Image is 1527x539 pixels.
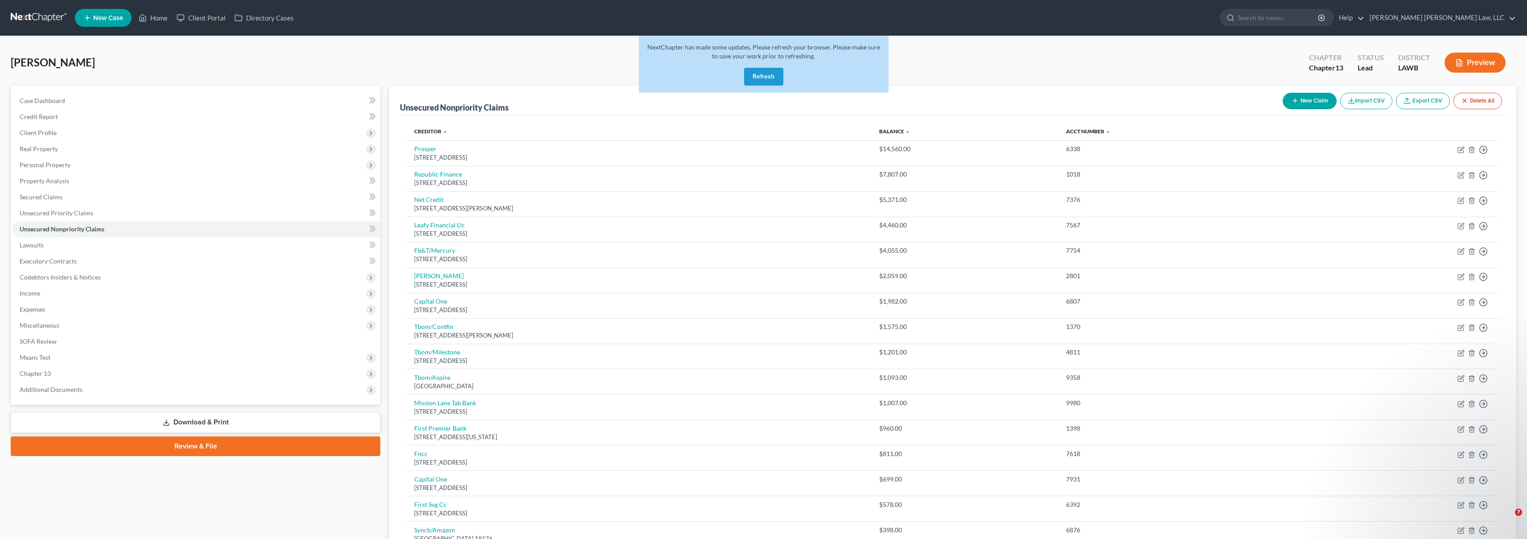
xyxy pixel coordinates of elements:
[414,204,865,213] div: [STREET_ADDRESS][PERSON_NAME]
[20,177,69,185] span: Property Analysis
[414,170,462,178] a: Republic Finance
[414,145,436,152] a: Prosper
[1283,93,1337,109] button: New Claim
[414,323,453,330] a: Tbom/Contfin
[20,273,101,281] span: Codebtors Insiders & Notices
[20,370,51,377] span: Chapter 13
[1398,53,1430,63] div: District
[414,484,865,492] div: [STREET_ADDRESS]
[20,113,58,120] span: Credit Report
[1066,272,1293,280] div: 2801
[1396,93,1450,109] a: Export CSV
[414,230,865,238] div: [STREET_ADDRESS]
[230,10,298,26] a: Directory Cases
[879,424,1052,433] div: $960.00
[414,424,466,432] a: First Premier Bank
[1340,93,1392,109] button: Import CSV
[414,399,476,407] a: Mission Lane Tab Bank
[414,297,447,305] a: Capital One
[11,436,380,456] a: Review & File
[12,189,380,205] a: Secured Claims
[414,221,465,229] a: Leafy Financial Llc
[400,102,509,113] div: Unsecured Nonpriority Claims
[1066,322,1293,331] div: 1370
[12,221,380,237] a: Unsecured Nonpriority Claims
[1066,373,1293,382] div: 9358
[414,501,447,508] a: First Svg Cc
[414,458,865,467] div: [STREET_ADDRESS]
[879,526,1052,535] div: $398.00
[1335,63,1343,72] span: 13
[12,109,380,125] a: Credit Report
[1309,63,1343,73] div: Chapter
[414,475,447,483] a: Capital One
[879,399,1052,407] div: $1,007.00
[905,129,910,135] i: expand_less
[12,93,380,109] a: Case Dashboard
[20,129,57,136] span: Client Profile
[11,56,95,69] span: [PERSON_NAME]
[1066,195,1293,204] div: 7376
[12,237,380,253] a: Lawsuits
[1497,509,1518,530] iframe: Intercom live chat
[20,289,40,297] span: Income
[414,348,460,356] a: Tbom/Milestone
[1105,129,1111,135] i: expand_less
[1066,475,1293,484] div: 7931
[414,407,865,416] div: [STREET_ADDRESS]
[1066,221,1293,230] div: 7567
[744,68,783,86] button: Refresh
[414,247,455,254] a: Fb&T/Mercury
[647,43,880,60] span: NextChapter has made some updates. Please refresh your browser. Please make sure to save your wor...
[1398,63,1430,73] div: LAWB
[1334,10,1364,26] a: Help
[414,179,865,187] div: [STREET_ADDRESS]
[20,225,104,233] span: Unsecured Nonpriority Claims
[1066,144,1293,153] div: 6338
[1515,509,1522,516] span: 7
[1066,348,1293,357] div: 4811
[1066,297,1293,306] div: 6807
[1066,526,1293,535] div: 6876
[879,373,1052,382] div: $1,093.00
[12,333,380,350] a: SOFA Review
[414,433,865,441] div: [STREET_ADDRESS][US_STATE]
[1066,128,1111,135] a: Acct Number expand_less
[20,257,77,265] span: Executory Contracts
[879,348,1052,357] div: $1,201.00
[20,354,50,361] span: Means Test
[879,246,1052,255] div: $4,055.00
[20,241,44,249] span: Lawsuits
[20,209,93,217] span: Unsecured Priority Claims
[20,193,62,201] span: Secured Claims
[414,153,865,162] div: [STREET_ADDRESS]
[414,382,865,391] div: [GEOGRAPHIC_DATA]
[1066,424,1293,433] div: 1398
[1445,53,1506,73] button: Preview
[1066,246,1293,255] div: 7754
[20,97,65,104] span: Case Dashboard
[20,386,82,393] span: Additional Documents
[414,509,865,518] div: [STREET_ADDRESS]
[879,170,1052,179] div: $7,807.00
[1066,399,1293,407] div: 9980
[414,357,865,365] div: [STREET_ADDRESS]
[20,337,57,345] span: SOFA Review
[879,128,910,135] a: Balance expand_less
[1358,63,1384,73] div: Lead
[879,500,1052,509] div: $578.00
[12,173,380,189] a: Property Analysis
[20,321,59,329] span: Miscellaneous
[1365,10,1516,26] a: [PERSON_NAME] [PERSON_NAME] Law, LLC
[20,305,45,313] span: Expenses
[1238,9,1319,26] input: Search by name...
[20,145,58,152] span: Real Property
[414,255,865,263] div: [STREET_ADDRESS]
[414,306,865,314] div: [STREET_ADDRESS]
[1358,53,1384,63] div: Status
[11,412,380,433] a: Download & Print
[414,374,450,381] a: Tbom/Aspire
[879,475,1052,484] div: $699.00
[879,297,1052,306] div: $1,982.00
[12,253,380,269] a: Executory Contracts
